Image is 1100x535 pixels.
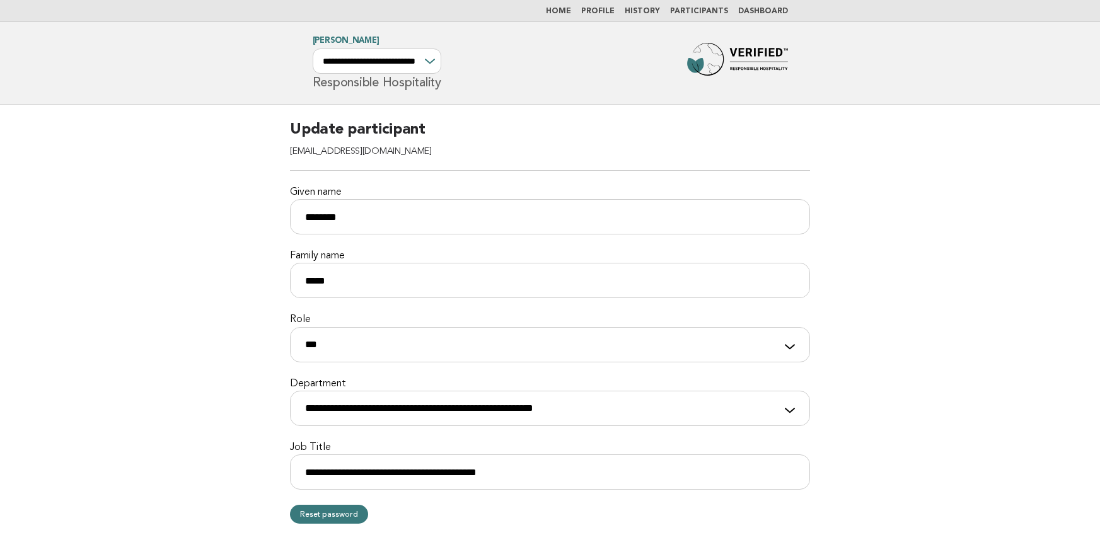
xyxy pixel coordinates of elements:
a: [PERSON_NAME] [313,37,379,45]
a: Dashboard [738,8,788,15]
label: Role [290,313,810,326]
label: Department [290,377,810,391]
img: Forbes Travel Guide [687,43,788,83]
a: Home [546,8,571,15]
a: History [625,8,660,15]
label: Family name [290,250,810,263]
h1: Responsible Hospitality [313,37,441,89]
label: Job Title [290,441,810,454]
span: [EMAIL_ADDRESS][DOMAIN_NAME] [290,147,432,156]
a: Participants [670,8,728,15]
a: Profile [581,8,615,15]
h2: Update participant [290,120,810,171]
label: Given name [290,186,810,199]
a: Reset password [290,505,368,524]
